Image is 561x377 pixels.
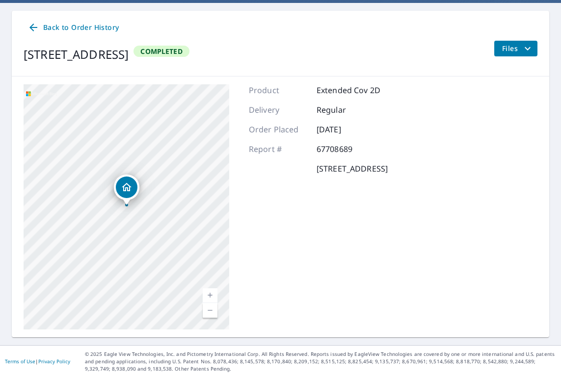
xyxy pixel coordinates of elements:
[317,143,375,155] p: 67708689
[317,84,380,96] p: Extended Cov 2D
[114,175,139,205] div: Dropped pin, building 1, Residential property, 341 5th Ave N Glasgow, MT 59230
[85,351,556,373] p: © 2025 Eagle View Technologies, Inc. and Pictometry International Corp. All Rights Reserved. Repo...
[24,46,129,63] div: [STREET_ADDRESS]
[317,104,375,116] p: Regular
[317,124,375,135] p: [DATE]
[249,124,308,135] p: Order Placed
[249,104,308,116] p: Delivery
[134,47,188,56] span: Completed
[249,84,308,96] p: Product
[317,163,388,175] p: [STREET_ADDRESS]
[5,358,70,364] p: |
[502,43,534,54] span: Files
[203,303,217,318] a: Current Level 17, Zoom Out
[24,19,123,37] a: Back to Order History
[249,143,308,155] p: Report #
[38,358,70,365] a: Privacy Policy
[494,41,537,56] button: filesDropdownBtn-67708689
[203,288,217,303] a: Current Level 17, Zoom In
[27,22,119,34] span: Back to Order History
[5,358,35,365] a: Terms of Use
